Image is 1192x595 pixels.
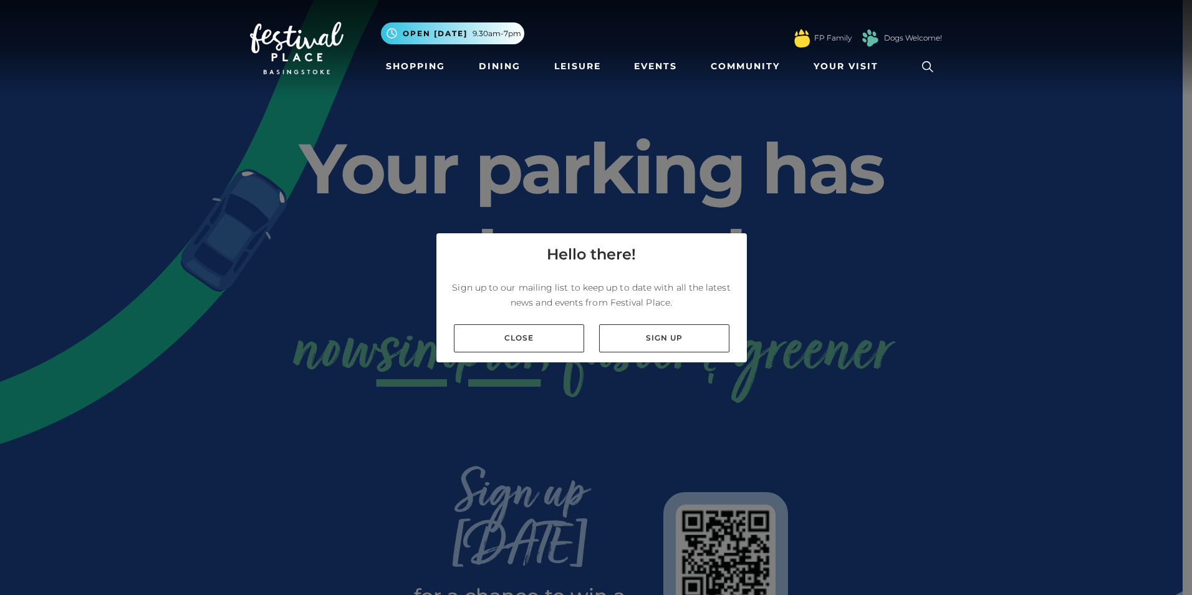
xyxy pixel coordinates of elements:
a: Leisure [549,55,606,78]
img: Festival Place Logo [250,22,344,74]
a: Your Visit [809,55,890,78]
a: Dining [474,55,526,78]
span: Your Visit [814,60,878,73]
span: 9.30am-7pm [473,28,521,39]
a: Shopping [381,55,450,78]
button: Open [DATE] 9.30am-7pm [381,22,524,44]
a: Community [706,55,785,78]
h4: Hello there! [547,243,636,266]
a: Events [629,55,682,78]
a: Close [454,324,584,352]
p: Sign up to our mailing list to keep up to date with all the latest news and events from Festival ... [446,280,737,310]
span: Open [DATE] [403,28,468,39]
a: FP Family [814,32,852,44]
a: Dogs Welcome! [884,32,942,44]
a: Sign up [599,324,729,352]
